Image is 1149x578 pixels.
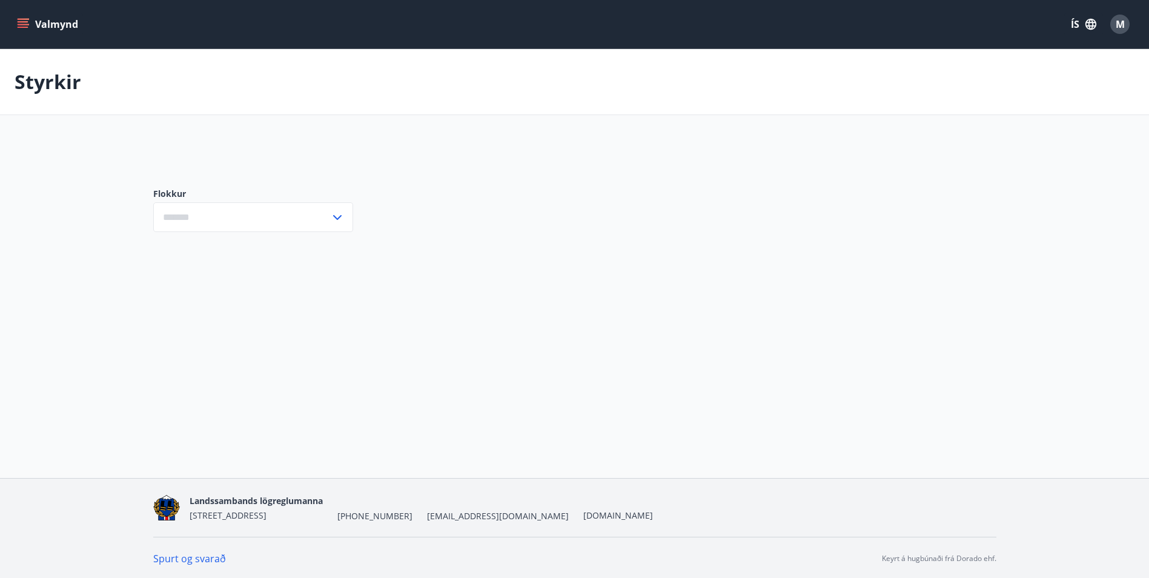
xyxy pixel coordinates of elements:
img: 1cqKbADZNYZ4wXUG0EC2JmCwhQh0Y6EN22Kw4FTY.png [153,495,180,521]
p: Keyrt á hugbúnaði frá Dorado ehf. [882,553,996,564]
a: Spurt og svarað [153,552,226,565]
span: [EMAIL_ADDRESS][DOMAIN_NAME] [427,510,569,522]
label: Flokkur [153,188,353,200]
button: M [1105,10,1134,39]
span: [STREET_ADDRESS] [190,510,267,521]
button: menu [15,13,83,35]
p: Styrkir [15,68,81,95]
span: M [1116,18,1125,31]
a: [DOMAIN_NAME] [583,510,653,521]
span: [PHONE_NUMBER] [337,510,412,522]
button: ÍS [1064,13,1103,35]
span: Landssambands lögreglumanna [190,495,323,507]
